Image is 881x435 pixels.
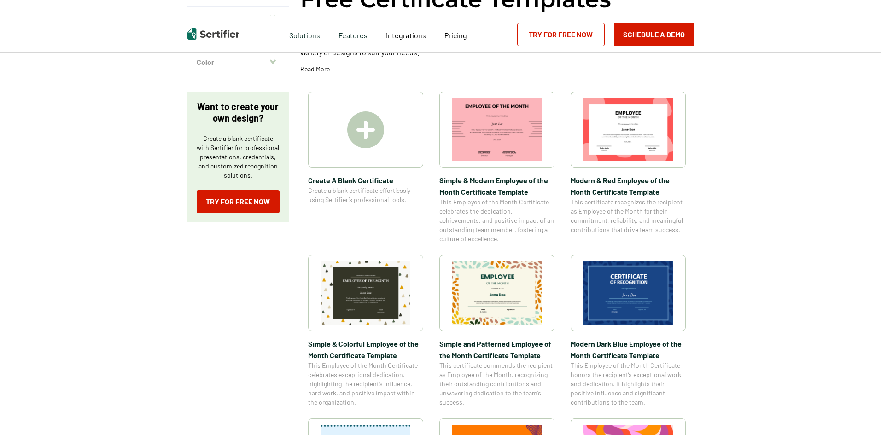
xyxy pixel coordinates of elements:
img: Simple & Modern Employee of the Month Certificate Template [452,98,542,161]
span: This Employee of the Month Certificate celebrates exceptional dedication, highlighting the recipi... [308,361,423,407]
img: Simple and Patterned Employee of the Month Certificate Template [452,261,542,325]
p: Create a blank certificate with Sertifier for professional presentations, credentials, and custom... [197,134,280,180]
a: Integrations [386,29,426,40]
img: Simple & Colorful Employee of the Month Certificate Template [321,261,410,325]
a: Simple and Patterned Employee of the Month Certificate TemplateSimple and Patterned Employee of t... [439,255,554,407]
a: Pricing [444,29,467,40]
img: Create A Blank Certificate [347,111,384,148]
span: Modern Dark Blue Employee of the Month Certificate Template [571,338,686,361]
a: Modern & Red Employee of the Month Certificate TemplateModern & Red Employee of the Month Certifi... [571,92,686,244]
span: This Employee of the Month Certificate honors the recipient’s exceptional work and dedication. It... [571,361,686,407]
span: This certificate recognizes the recipient as Employee of the Month for their commitment, reliabil... [571,197,686,234]
span: Modern & Red Employee of the Month Certificate Template [571,174,686,197]
a: Simple & Colorful Employee of the Month Certificate TemplateSimple & Colorful Employee of the Mon... [308,255,423,407]
img: Sertifier | Digital Credentialing Platform [187,28,239,40]
img: Modern & Red Employee of the Month Certificate Template [583,98,673,161]
span: Simple & Colorful Employee of the Month Certificate Template [308,338,423,361]
a: Try for Free Now [517,23,605,46]
span: Pricing [444,31,467,40]
button: Color [187,51,289,73]
span: Integrations [386,31,426,40]
button: Theme [187,7,289,29]
img: Modern Dark Blue Employee of the Month Certificate Template [583,261,673,325]
span: This Employee of the Month Certificate celebrates the dedication, achievements, and positive impa... [439,197,554,244]
span: Create A Blank Certificate [308,174,423,186]
a: Try for Free Now [197,190,280,213]
span: Features [338,29,368,40]
span: This certificate commends the recipient as Employee of the Month, recognizing their outstanding c... [439,361,554,407]
p: Read More [300,64,330,74]
span: Simple and Patterned Employee of the Month Certificate Template [439,338,554,361]
a: Modern Dark Blue Employee of the Month Certificate TemplateModern Dark Blue Employee of the Month... [571,255,686,407]
span: Create a blank certificate effortlessly using Sertifier’s professional tools. [308,186,423,204]
span: Simple & Modern Employee of the Month Certificate Template [439,174,554,197]
span: Solutions [289,29,320,40]
a: Simple & Modern Employee of the Month Certificate TemplateSimple & Modern Employee of the Month C... [439,92,554,244]
p: Want to create your own design? [197,101,280,124]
